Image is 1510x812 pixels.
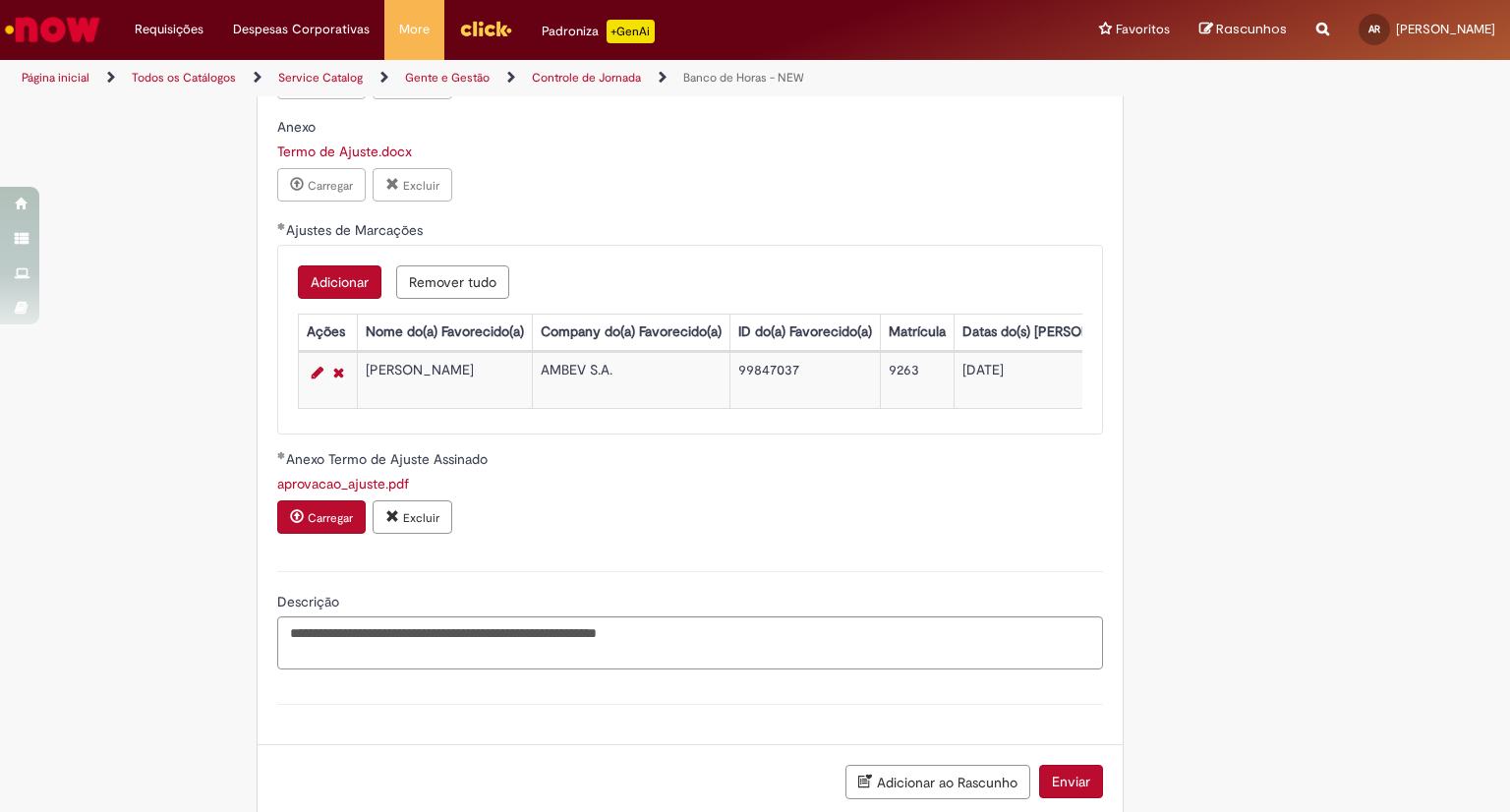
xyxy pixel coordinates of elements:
[373,500,452,534] button: Excluir anexo aprovacao_ajuste.pdf
[403,510,439,526] small: Excluir
[132,70,236,86] a: Todos os Catálogos
[22,70,89,86] a: Página inicial
[357,352,532,408] td: [PERSON_NAME]
[729,314,880,350] th: ID do(a) Favorecido(a)
[307,361,328,384] a: Editar Linha 1
[357,314,532,350] th: Nome do(a) Favorecido(a)
[277,616,1103,669] textarea: Descrição
[405,70,490,86] a: Gente e Gestão
[1368,23,1380,35] span: AR
[396,265,509,299] button: Remove all rows for Ajustes de Marcações
[2,10,103,49] img: ServiceNow
[1199,21,1287,39] a: Rascunhos
[277,500,366,534] button: Carregar anexo de Anexo Termo de Ajuste Assinado Required
[1116,20,1170,39] span: Favoritos
[880,352,954,408] td: 9263
[277,222,286,230] span: Obrigatório Preenchido
[954,352,1164,408] td: [DATE]
[607,20,655,43] p: +GenAi
[532,70,641,86] a: Controle de Jornada
[1396,21,1495,37] span: [PERSON_NAME]
[328,361,349,384] a: Remover linha 1
[278,70,363,86] a: Service Catalog
[298,314,357,350] th: Ações
[286,450,492,468] span: Anexo Termo de Ajuste Assinado
[532,314,729,350] th: Company do(a) Favorecido(a)
[298,265,381,299] button: Add a row for Ajustes de Marcações
[1216,20,1287,38] span: Rascunhos
[683,70,804,86] a: Banco de Horas - NEW
[277,143,412,160] a: Download de Termo de Ajuste.docx
[233,20,370,39] span: Despesas Corporativas
[845,765,1030,799] button: Adicionar ao Rascunho
[277,593,343,610] span: Descrição
[954,314,1164,350] th: Datas do(s) [PERSON_NAME](s)
[286,221,427,239] span: Ajustes de Marcações
[729,352,880,408] td: 99847037
[399,20,430,39] span: More
[1039,765,1103,798] button: Enviar
[459,14,512,43] img: click_logo_yellow_360x200.png
[135,20,203,39] span: Requisições
[542,20,655,43] div: Padroniza
[532,352,729,408] td: AMBEV S.A.
[308,510,353,526] small: Carregar
[277,451,286,459] span: Obrigatório Preenchido
[15,60,992,96] ul: Trilhas de página
[880,314,954,350] th: Matrícula
[277,118,319,136] span: Somente leitura - Anexo
[277,475,409,493] a: Download de aprovacao_ajuste.pdf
